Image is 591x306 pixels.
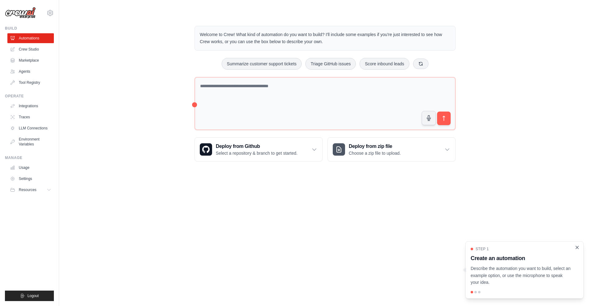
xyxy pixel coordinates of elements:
button: Triage GitHub issues [305,58,356,70]
span: Logout [27,293,39,298]
button: Summarize customer support tickets [222,58,302,70]
a: Traces [7,112,54,122]
div: Manage [5,155,54,160]
span: Resources [19,187,36,192]
p: Describe the automation you want to build, select an example option, or use the microphone to spe... [471,265,571,286]
div: Build [5,26,54,31]
p: Select a repository & branch to get started. [216,150,297,156]
p: Welcome to Crew! What kind of automation do you want to build? I'll include some examples if you'... [200,31,450,45]
a: Tool Registry [7,78,54,88]
button: Close walkthrough [575,245,580,250]
a: Agents [7,67,54,76]
a: Integrations [7,101,54,111]
a: Settings [7,174,54,184]
a: LLM Connections [7,123,54,133]
button: Resources [7,185,54,195]
a: Automations [7,33,54,43]
p: Choose a zip file to upload. [349,150,401,156]
a: Usage [7,163,54,173]
img: Logo [5,7,36,19]
a: Marketplace [7,55,54,65]
iframe: Chat Widget [560,276,591,306]
h3: Deploy from Github [216,143,297,150]
h3: Deploy from zip file [349,143,401,150]
button: Score inbound leads [360,58,409,70]
h3: Create an automation [471,254,571,263]
a: Crew Studio [7,44,54,54]
div: Operate [5,94,54,99]
span: Step 1 [476,247,489,251]
button: Logout [5,291,54,301]
a: Environment Variables [7,134,54,149]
